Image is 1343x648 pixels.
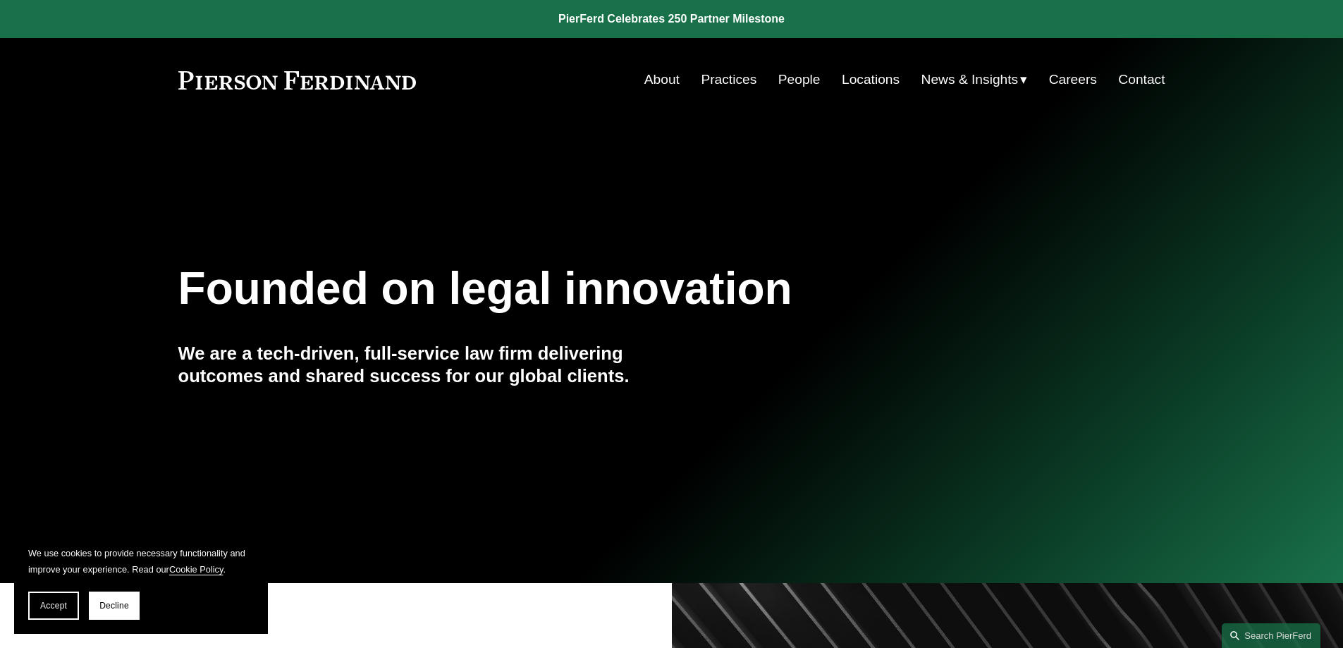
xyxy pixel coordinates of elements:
[921,66,1028,93] a: folder dropdown
[28,592,79,620] button: Accept
[178,342,672,388] h4: We are a tech-driven, full-service law firm delivering outcomes and shared success for our global...
[701,66,756,93] a: Practices
[921,68,1019,92] span: News & Insights
[14,531,268,634] section: Cookie banner
[169,564,223,575] a: Cookie Policy
[40,601,67,611] span: Accept
[842,66,900,93] a: Locations
[99,601,129,611] span: Decline
[178,263,1001,314] h1: Founded on legal innovation
[28,545,254,577] p: We use cookies to provide necessary functionality and improve your experience. Read our .
[644,66,680,93] a: About
[1222,623,1320,648] a: Search this site
[1118,66,1165,93] a: Contact
[1049,66,1097,93] a: Careers
[778,66,821,93] a: People
[89,592,140,620] button: Decline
